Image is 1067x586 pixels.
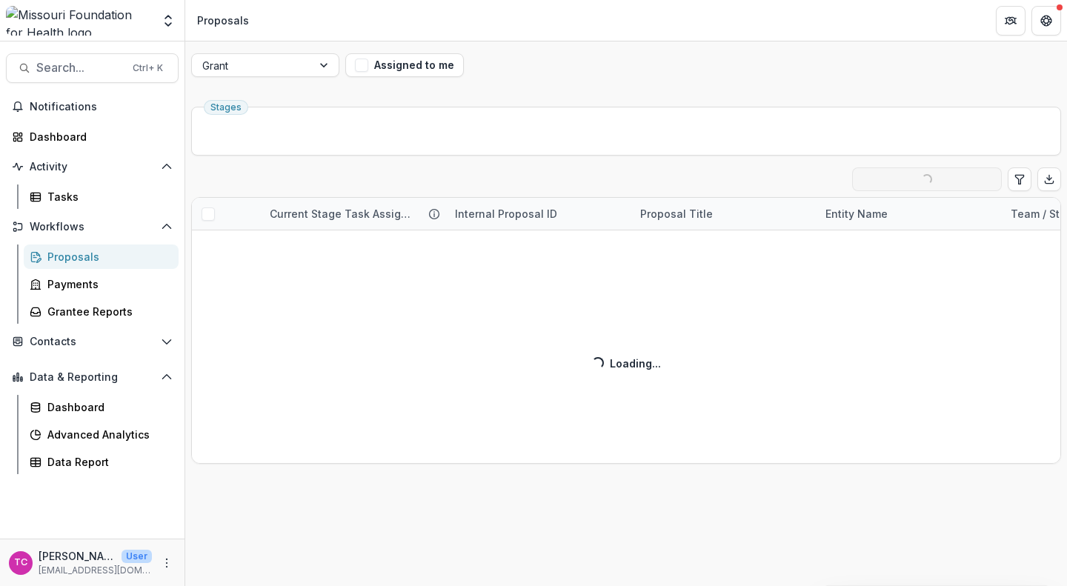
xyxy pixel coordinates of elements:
div: Payments [47,276,167,292]
div: Proposals [47,249,167,264]
button: Open Contacts [6,330,179,353]
div: Tori Cope [14,558,27,567]
nav: breadcrumb [191,10,255,31]
span: Contacts [30,336,155,348]
button: Get Help [1031,6,1061,36]
img: Missouri Foundation for Health logo [6,6,152,36]
p: User [122,550,152,563]
div: Tasks [47,189,167,204]
div: Grantee Reports [47,304,167,319]
div: Ctrl + K [130,60,166,76]
button: Partners [996,6,1026,36]
span: Notifications [30,101,173,113]
a: Proposals [24,244,179,269]
a: Dashboard [6,124,179,149]
a: Advanced Analytics [24,422,179,447]
a: Tasks [24,184,179,209]
div: Dashboard [30,129,167,144]
button: Open entity switcher [158,6,179,36]
span: Search... [36,61,124,75]
button: Open Data & Reporting [6,365,179,389]
p: [PERSON_NAME] [39,548,116,564]
p: [EMAIL_ADDRESS][DOMAIN_NAME] [39,564,152,577]
button: Open Activity [6,155,179,179]
span: Data & Reporting [30,371,155,384]
a: Payments [24,272,179,296]
div: Advanced Analytics [47,427,167,442]
button: Assigned to me [345,53,464,77]
button: Search... [6,53,179,83]
button: Notifications [6,95,179,119]
span: Stages [210,102,242,113]
a: Data Report [24,450,179,474]
span: Activity [30,161,155,173]
button: More [158,554,176,572]
div: Data Report [47,454,167,470]
span: Workflows [30,221,155,233]
div: Proposals [197,13,249,28]
div: Dashboard [47,399,167,415]
a: Dashboard [24,395,179,419]
button: Open Workflows [6,215,179,239]
a: Grantee Reports [24,299,179,324]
